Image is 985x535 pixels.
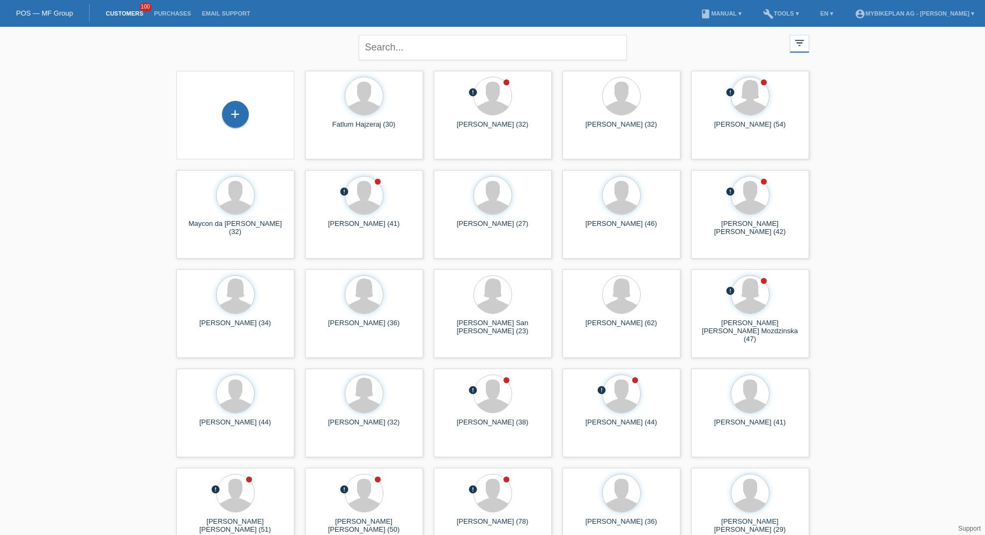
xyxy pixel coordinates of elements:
div: [PERSON_NAME] [PERSON_NAME] (50) [314,517,414,534]
div: [PERSON_NAME] (62) [571,319,672,336]
div: [PERSON_NAME] (38) [442,418,543,435]
input: Search... [359,35,627,60]
i: account_circle [855,9,865,19]
a: buildTools ▾ [758,10,804,17]
div: [PERSON_NAME] (41) [700,418,801,435]
div: [PERSON_NAME] [PERSON_NAME] (42) [700,219,801,237]
i: error [339,187,349,196]
i: filter_list [794,37,805,49]
div: [PERSON_NAME] [PERSON_NAME] Mozdzinska (47) [700,319,801,338]
div: [PERSON_NAME] (36) [314,319,414,336]
div: unconfirmed, pending [468,385,478,397]
a: Email Support [196,10,255,17]
div: [PERSON_NAME] (34) [185,319,286,336]
div: unconfirmed, pending [339,187,349,198]
i: error [468,485,478,494]
div: [PERSON_NAME] (32) [571,120,672,137]
div: unconfirmed, pending [339,485,349,496]
a: bookManual ▾ [695,10,747,17]
i: book [700,9,711,19]
div: unconfirmed, pending [468,485,478,496]
i: error [725,187,735,196]
i: error [597,385,606,395]
i: error [339,485,349,494]
div: [PERSON_NAME] (78) [442,517,543,534]
div: Maycon da [PERSON_NAME] (32) [185,219,286,237]
div: unconfirmed, pending [725,187,735,198]
div: [PERSON_NAME] (54) [700,120,801,137]
div: unconfirmed, pending [468,87,478,99]
div: unconfirmed, pending [211,485,220,496]
i: error [468,87,478,97]
div: [PERSON_NAME] San [PERSON_NAME] (23) [442,319,543,336]
a: Purchases [149,10,196,17]
div: [PERSON_NAME] (44) [571,418,672,435]
div: Fatlum Hajzeraj (30) [314,120,414,137]
a: account_circleMybikeplan AG - [PERSON_NAME] ▾ [849,10,980,17]
div: [PERSON_NAME] (32) [314,418,414,435]
span: 100 [139,3,152,12]
div: [PERSON_NAME] (27) [442,219,543,237]
a: POS — MF Group [16,9,73,17]
i: error [211,485,220,494]
div: [PERSON_NAME] (36) [571,517,672,534]
div: [PERSON_NAME] [PERSON_NAME] (29) [700,517,801,534]
a: EN ▾ [815,10,839,17]
i: build [763,9,774,19]
a: Support [958,525,981,532]
div: [PERSON_NAME] [PERSON_NAME] (51) [185,517,286,534]
div: [PERSON_NAME] (46) [571,219,672,237]
div: unconfirmed, pending [725,286,735,297]
i: error [468,385,478,395]
div: Add customer [223,105,248,123]
div: unconfirmed, pending [725,87,735,99]
div: unconfirmed, pending [597,385,606,397]
div: [PERSON_NAME] (44) [185,418,286,435]
div: [PERSON_NAME] (32) [442,120,543,137]
i: error [725,87,735,97]
div: [PERSON_NAME] (41) [314,219,414,237]
a: Customers [100,10,149,17]
i: error [725,286,735,296]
